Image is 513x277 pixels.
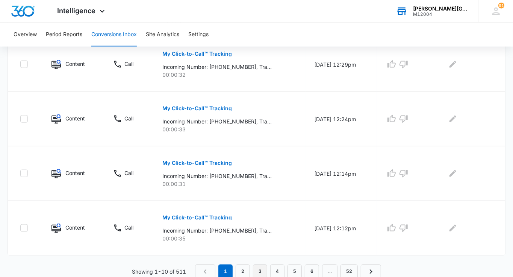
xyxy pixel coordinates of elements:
[162,160,232,166] p: My Click-to-Call™ Tracking
[125,169,134,177] p: Call
[46,23,82,47] button: Period Reports
[14,23,37,47] button: Overview
[162,45,232,63] button: My Click-to-Call™ Tracking
[162,125,297,133] p: 00:00:33
[65,169,85,177] p: Content
[162,234,297,242] p: 00:00:35
[162,63,272,71] p: Incoming Number: [PHONE_NUMBER], Tracking Number: [PHONE_NUMBER], Ring To: [PHONE_NUMBER], Caller...
[447,222,459,234] button: Edit Comments
[65,114,85,122] p: Content
[162,227,272,234] p: Incoming Number: [PHONE_NUMBER], Tracking Number: [PHONE_NUMBER], Ring To: [PHONE_NUMBER], Caller...
[447,113,459,125] button: Edit Comments
[498,3,504,9] div: notifications count
[162,51,232,56] p: My Click-to-Call™ Tracking
[162,154,232,172] button: My Click-to-Call™ Tracking
[58,7,96,15] span: Intelligence
[162,117,272,125] p: Incoming Number: [PHONE_NUMBER], Tracking Number: [PHONE_NUMBER], Ring To: [PHONE_NUMBER], Caller...
[162,99,232,117] button: My Click-to-Call™ Tracking
[413,6,468,12] div: account name
[162,106,232,111] p: My Click-to-Call™ Tracking
[162,215,232,220] p: My Click-to-Call™ Tracking
[162,71,297,79] p: 00:00:32
[125,60,134,68] p: Call
[65,60,85,68] p: Content
[306,201,377,256] td: [DATE] 12:12pm
[162,172,272,180] p: Incoming Number: [PHONE_NUMBER], Tracking Number: [PHONE_NUMBER], Ring To: [PHONE_NUMBER], Caller...
[132,268,186,276] p: Showing 1-10 of 511
[447,58,459,70] button: Edit Comments
[125,224,134,231] p: Call
[498,3,504,9] span: 91
[162,209,232,227] button: My Click-to-Call™ Tracking
[162,180,297,188] p: 00:00:31
[306,146,377,201] td: [DATE] 12:14pm
[91,23,137,47] button: Conversions Inbox
[125,114,134,122] p: Call
[447,167,459,180] button: Edit Comments
[306,92,377,146] td: [DATE] 12:24pm
[306,37,377,92] td: [DATE] 12:29pm
[146,23,179,47] button: Site Analytics
[188,23,209,47] button: Settings
[413,12,468,17] div: account id
[65,224,85,231] p: Content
